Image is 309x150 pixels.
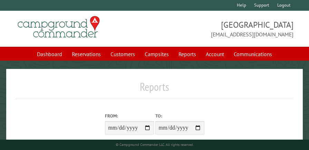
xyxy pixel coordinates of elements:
a: Campsites [141,47,173,61]
h1: Reports [16,80,294,99]
a: Reports [174,47,200,61]
img: Campground Commander [16,14,102,41]
a: Communications [230,47,276,61]
a: Customers [106,47,139,61]
a: Account [202,47,228,61]
label: To: [155,113,204,119]
a: Dashboard [33,47,66,61]
span: [GEOGRAPHIC_DATA] [EMAIL_ADDRESS][DOMAIN_NAME] [155,19,294,38]
label: From: [105,113,154,119]
a: Reservations [68,47,105,61]
small: © Campground Commander LLC. All rights reserved. [116,142,194,147]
